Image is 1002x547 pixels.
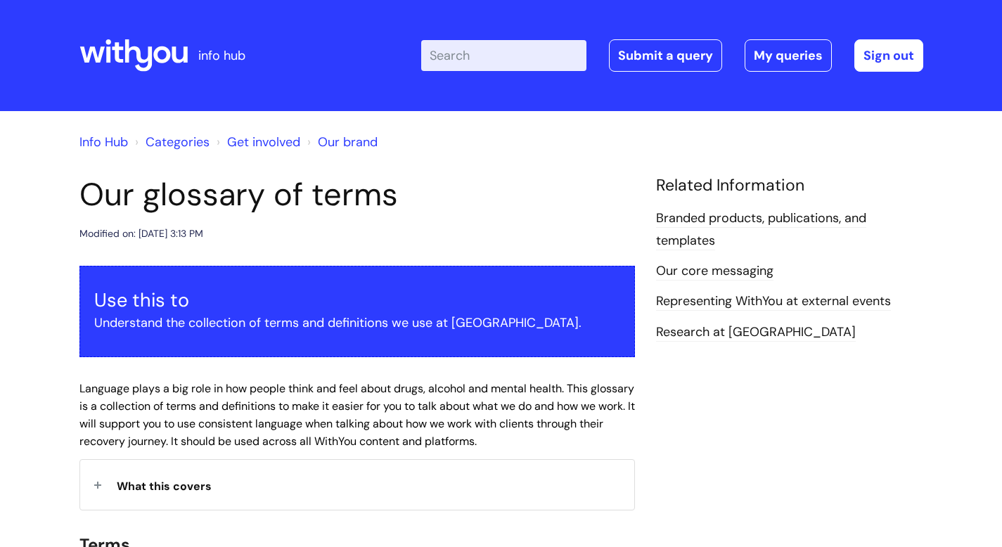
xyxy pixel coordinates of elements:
a: Info Hub [79,134,128,150]
div: | - [421,39,923,72]
a: Categories [146,134,210,150]
li: Our brand [304,131,378,153]
h3: Use this to [94,289,620,311]
a: Branded products, publications, and templates [656,210,866,250]
span: Language plays a big role in how people think and feel about drugs, alcohol and mental health. Th... [79,381,635,448]
h4: Related Information [656,176,923,195]
div: Modified on: [DATE] 3:13 PM [79,225,203,243]
input: Search [421,40,586,71]
a: Sign out [854,39,923,72]
span: What this covers [117,479,212,494]
a: Submit a query [609,39,722,72]
a: Our brand [318,134,378,150]
li: Get involved [213,131,300,153]
a: Representing WithYou at external events [656,292,891,311]
a: Get involved [227,134,300,150]
h1: Our glossary of terms [79,176,635,214]
p: info hub [198,44,245,67]
li: Solution home [131,131,210,153]
a: Research at [GEOGRAPHIC_DATA] [656,323,856,342]
a: My queries [745,39,832,72]
a: Our core messaging [656,262,773,281]
p: Understand the collection of terms and definitions we use at [GEOGRAPHIC_DATA]. [94,311,620,334]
